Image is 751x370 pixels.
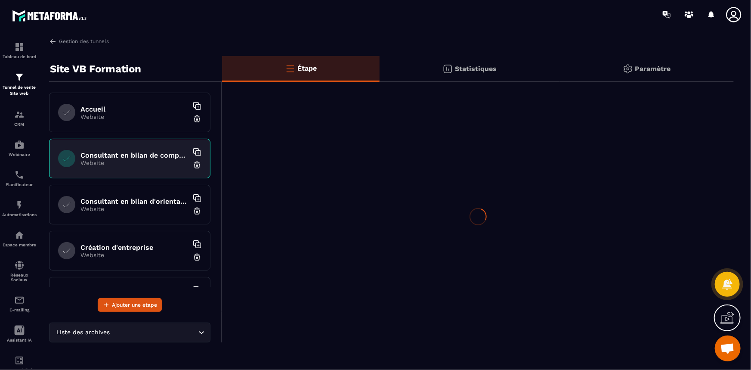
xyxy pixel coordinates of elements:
[2,212,37,217] p: Automatisations
[2,243,37,247] p: Espace membre
[2,289,37,319] a: emailemailE-mailing
[14,200,25,210] img: automations
[14,230,25,240] img: automations
[623,64,633,74] img: setting-gr.5f69749f.svg
[2,254,37,289] a: social-networksocial-networkRéseaux Sociaux
[297,64,317,72] p: Étape
[2,122,37,127] p: CRM
[285,63,295,74] img: bars-o.4a397970.svg
[112,301,157,309] span: Ajouter une étape
[80,113,188,120] p: Website
[80,159,188,166] p: Website
[442,64,453,74] img: stats.20deebd0.svg
[2,84,37,96] p: Tunnel de vente Site web
[2,182,37,187] p: Planificateur
[49,323,210,342] div: Search for option
[49,37,109,45] a: Gestion des tunnels
[2,133,37,163] a: automationsautomationsWebinaire
[715,336,741,361] div: Ouvrir le chat
[80,252,188,258] p: Website
[80,197,188,205] h6: Consultant en bilan d'orientation
[2,308,37,312] p: E-mailing
[635,65,671,73] p: Paramètre
[2,319,37,349] a: Assistant IA
[55,328,112,337] span: Liste des archives
[49,37,57,45] img: arrow
[2,54,37,59] p: Tableau de bord
[2,273,37,282] p: Réseaux Sociaux
[14,42,25,52] img: formation
[455,65,497,73] p: Statistiques
[98,298,162,312] button: Ajouter une étape
[14,260,25,271] img: social-network
[80,151,188,159] h6: Consultant en bilan de compétences
[2,65,37,103] a: formationformationTunnel de vente Site web
[2,163,37,193] a: schedulerschedulerPlanificateur
[14,170,25,180] img: scheduler
[2,35,37,65] a: formationformationTableau de bord
[80,205,188,212] p: Website
[112,328,196,337] input: Search for option
[2,152,37,157] p: Webinaire
[80,243,188,252] h6: Création d'entreprise
[2,103,37,133] a: formationformationCRM
[2,193,37,224] a: automationsautomationsAutomatisations
[14,355,25,366] img: accountant
[14,295,25,305] img: email
[12,8,90,24] img: logo
[193,161,201,169] img: trash
[2,338,37,342] p: Assistant IA
[50,60,141,78] p: Site VB Formation
[2,224,37,254] a: automationsautomationsEspace membre
[80,105,188,113] h6: Accueil
[14,109,25,120] img: formation
[14,72,25,82] img: formation
[193,115,201,123] img: trash
[14,140,25,150] img: automations
[193,253,201,261] img: trash
[193,207,201,215] img: trash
